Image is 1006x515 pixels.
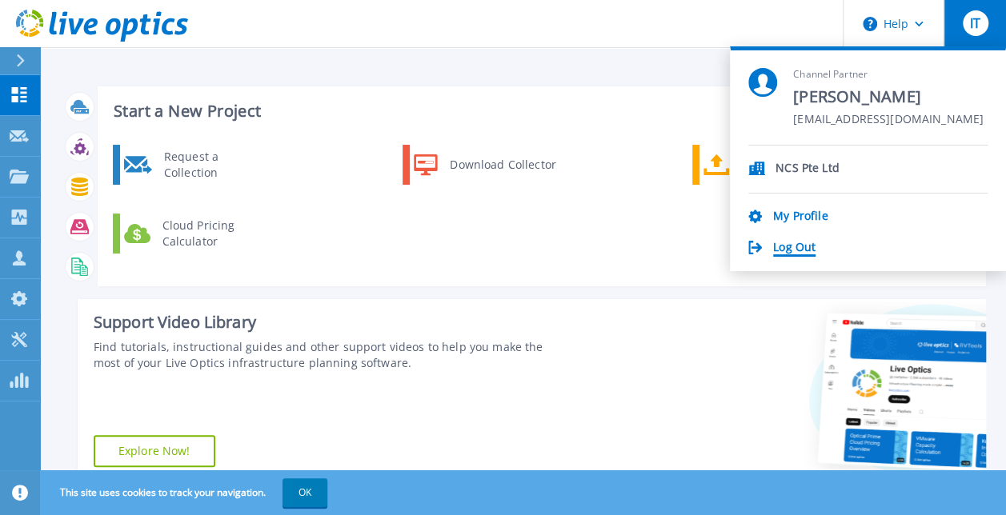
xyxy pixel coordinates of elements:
[793,68,984,82] span: Channel Partner
[113,145,277,185] a: Request a Collection
[113,214,277,254] a: Cloud Pricing Calculator
[283,478,327,507] button: OK
[156,149,273,181] div: Request a Collection
[44,478,327,507] span: This site uses cookies to track your navigation.
[793,113,984,128] span: [EMAIL_ADDRESS][DOMAIN_NAME]
[154,218,273,250] div: Cloud Pricing Calculator
[114,102,965,120] h3: Start a New Project
[403,145,567,185] a: Download Collector
[442,149,563,181] div: Download Collector
[94,339,566,371] div: Find tutorials, instructional guides and other support videos to help you make the most of your L...
[776,162,840,177] p: NCS Pte Ltd
[773,241,816,256] a: Log Out
[793,86,984,108] span: [PERSON_NAME]
[94,435,215,467] a: Explore Now!
[970,17,980,30] span: IT
[773,210,828,225] a: My Profile
[94,312,566,333] div: Support Video Library
[692,145,856,185] a: Upload Files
